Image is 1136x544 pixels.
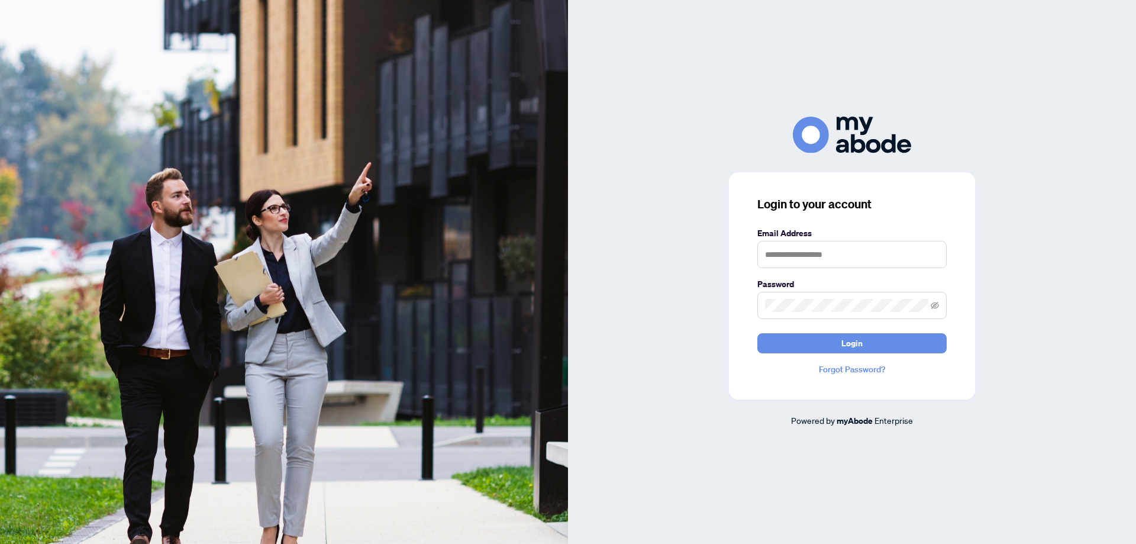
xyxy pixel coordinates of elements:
[757,363,947,376] a: Forgot Password?
[874,415,913,426] span: Enterprise
[757,227,947,240] label: Email Address
[841,334,863,353] span: Login
[837,414,873,427] a: myAbode
[931,301,939,310] span: eye-invisible
[757,333,947,353] button: Login
[793,117,911,153] img: ma-logo
[757,196,947,213] h3: Login to your account
[757,278,947,291] label: Password
[791,415,835,426] span: Powered by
